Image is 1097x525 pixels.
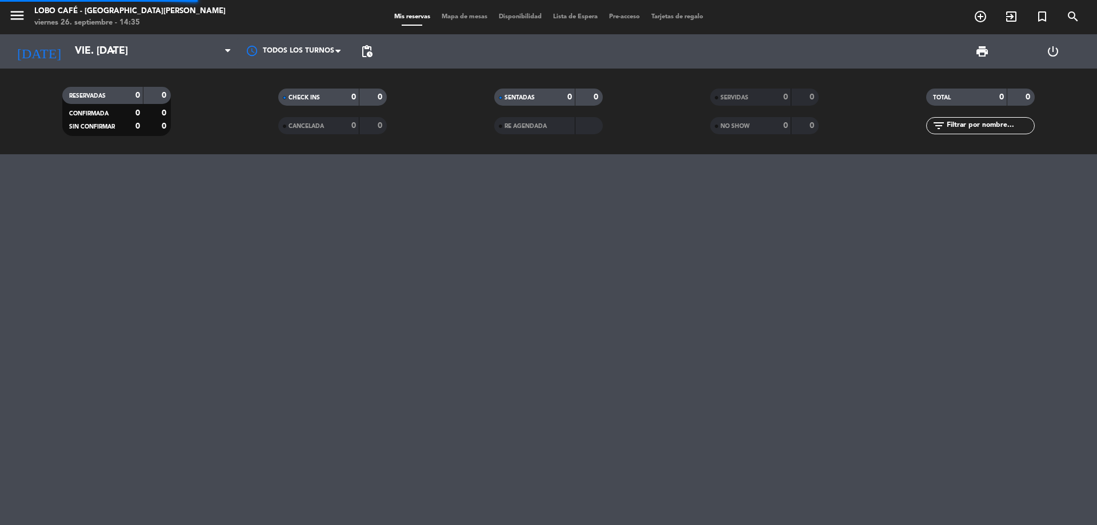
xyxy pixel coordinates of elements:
i: [DATE] [9,39,69,64]
strong: 0 [1026,93,1032,101]
span: SENTADAS [505,95,535,101]
span: CANCELADA [289,123,324,129]
span: Mis reservas [389,14,436,20]
strong: 0 [783,93,788,101]
div: LOG OUT [1018,34,1088,69]
span: print [975,45,989,58]
span: Tarjetas de regalo [646,14,709,20]
strong: 0 [378,93,385,101]
strong: 0 [135,91,140,99]
strong: 0 [783,122,788,130]
span: RE AGENDADA [505,123,547,129]
span: CHECK INS [289,95,320,101]
div: viernes 26. septiembre - 14:35 [34,17,226,29]
i: exit_to_app [1004,10,1018,23]
span: SIN CONFIRMAR [69,124,115,130]
strong: 0 [351,122,356,130]
span: SERVIDAS [720,95,748,101]
span: Mapa de mesas [436,14,493,20]
strong: 0 [162,122,169,130]
span: TOTAL [933,95,951,101]
strong: 0 [999,93,1004,101]
strong: 0 [810,93,816,101]
strong: 0 [567,93,572,101]
span: RESERVADAS [69,93,106,99]
strong: 0 [162,91,169,99]
button: menu [9,7,26,28]
strong: 0 [810,122,816,130]
strong: 0 [162,109,169,117]
i: filter_list [932,119,946,133]
span: CONFIRMADA [69,111,109,117]
input: Filtrar por nombre... [946,119,1034,132]
i: add_circle_outline [974,10,987,23]
span: NO SHOW [720,123,750,129]
i: turned_in_not [1035,10,1049,23]
i: menu [9,7,26,24]
div: Lobo Café - [GEOGRAPHIC_DATA][PERSON_NAME] [34,6,226,17]
span: Lista de Espera [547,14,603,20]
i: search [1066,10,1080,23]
span: Pre-acceso [603,14,646,20]
strong: 0 [378,122,385,130]
span: Disponibilidad [493,14,547,20]
i: arrow_drop_down [106,45,120,58]
strong: 0 [594,93,600,101]
strong: 0 [135,122,140,130]
strong: 0 [351,93,356,101]
span: pending_actions [360,45,374,58]
strong: 0 [135,109,140,117]
i: power_settings_new [1046,45,1060,58]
